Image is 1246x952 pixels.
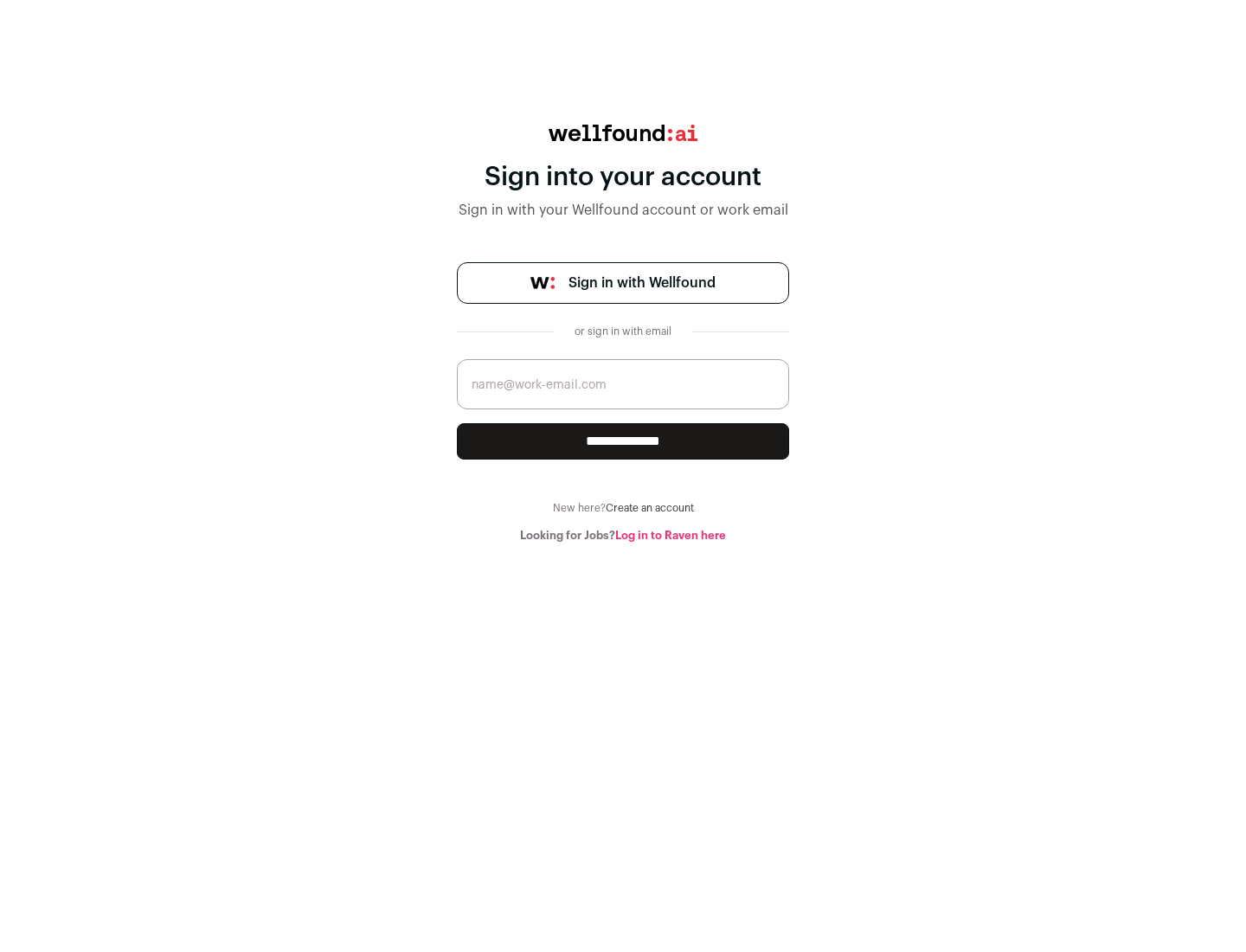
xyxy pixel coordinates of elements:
[606,503,694,513] a: Create an account
[549,125,697,141] img: wellfound:ai
[457,359,789,409] input: name@work-email.com
[568,273,716,293] span: Sign in with Wellfound
[530,277,555,289] img: wellfound-symbol-flush-black-fb3c872781a75f747ccb3a119075da62bfe97bd399995f84a933054e44a575c4.png
[457,529,789,543] div: Looking for Jobs?
[457,200,789,221] div: Sign in with your Wellfound account or work email
[568,325,678,338] div: or sign in with email
[615,530,726,541] a: Log in to Raven here
[457,162,789,193] div: Sign into your account
[457,262,789,304] a: Sign in with Wellfound
[457,501,789,515] div: New here?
